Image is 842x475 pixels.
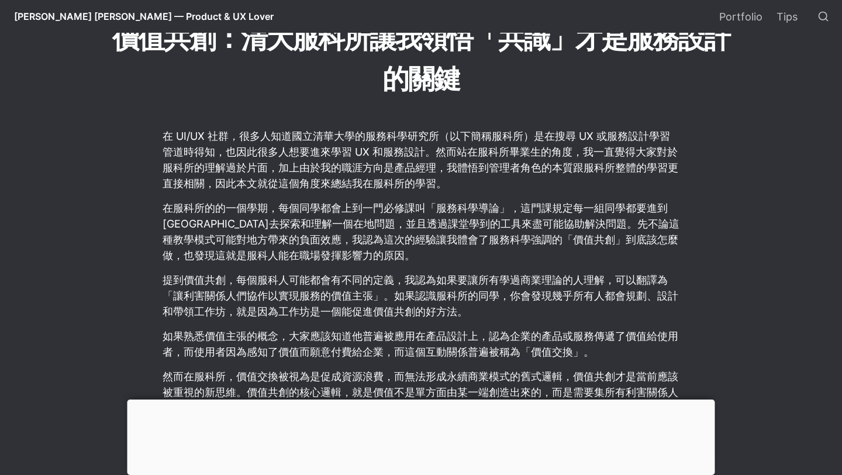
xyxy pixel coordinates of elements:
[161,326,681,362] p: 如果熟悉價值主張的概念，大家應該知道他普遍被應用在產品設計上，認為企業的產品或服務傳遞了價值給使用者，而使用者因為感知了價值而願意付費給企業，而這個互動關係普遍被稱為「價值交換」。
[161,198,681,265] p: 在服科所的的一個學期，每個同學都會上到一門必修課叫「服務科學導論」，這門課規定每一組同學都要進到[GEOGRAPHIC_DATA]去探索和理解一個在地問題，並且透過課堂學到的工具來盡可能協助解決...
[161,270,681,321] p: 提到價值共創，每個服科人可能都會有不同的定義，我認為如果要讓所有學過商業理論的人理解，可以翻譯為「讓利害關係人們協作以實現服務的價值主張」。如果認識服科所的同學，你會發現幾乎所有人都會規劃、設計...
[161,367,681,418] p: 然而在服科所，價值交換被視為是促成資源浪費，而無法形成永續商業模式的舊式邏輯，價值共創才是當前應該被重視的新思維。價值共創的核心邏輯，就是價值不是單方面由某一端創造出來的，而是需要集所有利害關係...
[14,11,274,22] span: [PERSON_NAME] [PERSON_NAME] — Product & UX Lover
[127,400,715,472] iframe: Advertisement
[161,126,681,193] p: 在 UI/UX 社群，很多人知道國立清華大學的服務科學研究所（以下簡稱服科所）是在搜尋 UX 或服務設計學習管道時得知，也因此很多人想要進來學習 UX 和服務設計。然而站在服科所畢業生的角度，我...
[105,17,737,100] h1: 價值共創：清大服科所讓我領悟「共識」才是服務設計的關鍵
